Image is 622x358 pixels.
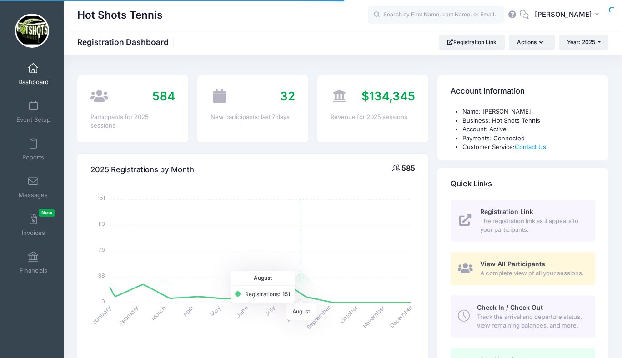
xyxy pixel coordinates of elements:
div: Revenue for 2025 sessions [331,113,415,122]
tspan: 151 [98,194,105,202]
li: Business: Hot Shots Tennis [462,116,595,125]
span: Check In / Check Out [477,303,543,311]
tspan: January [91,304,113,326]
tspan: March [150,304,168,322]
a: Dashboard [12,58,55,90]
a: Contact Us [515,143,546,150]
h1: Registration Dashboard [77,37,176,47]
span: New [39,209,55,217]
tspan: October [338,303,360,325]
tspan: 113 [98,220,105,228]
tspan: July [264,304,277,318]
span: Reports [22,154,44,161]
a: Registration Link The registration link as it appears to your participants. [451,200,595,242]
span: Event Setup [16,116,50,124]
span: Year: 2025 [567,39,595,45]
a: Reports [12,134,55,165]
a: Event Setup [12,96,55,128]
a: Messages [12,171,55,203]
li: Payments: Connected [462,134,595,143]
span: Financials [20,267,47,274]
h4: Quick Links [451,171,492,197]
a: InvoicesNew [12,209,55,241]
span: Track the arrival and departure status, view remaining balances, and more. [477,313,585,330]
span: Dashboard [18,78,49,86]
h4: Account Information [451,79,525,104]
tspan: April [181,304,195,318]
h4: 2025 Registrations by Month [90,157,194,183]
tspan: 76 [98,246,105,254]
a: Registration Link [439,35,505,50]
a: Check In / Check Out Track the arrival and departure status, view remaining balances, and more. [451,295,595,337]
button: Year: 2025 [559,35,608,50]
tspan: 38 [98,271,105,279]
span: 585 [401,164,415,173]
h1: Hot Shots Tennis [77,5,163,25]
span: $134,345 [361,89,415,103]
div: Participants for 2025 sessions [90,113,175,130]
span: A complete view of all your sessions. [480,269,585,278]
a: View All Participants A complete view of all your sessions. [451,252,595,285]
button: Actions [509,35,554,50]
a: Financials [12,247,55,278]
tspan: December [388,303,414,329]
span: 32 [280,89,295,103]
li: Account: Active [462,125,595,134]
div: New participants: last 7 days [211,113,295,122]
tspan: August [285,304,304,323]
tspan: September [305,303,332,330]
tspan: November [361,303,387,329]
input: Search by First Name, Last Name, or Email... [368,6,504,24]
button: [PERSON_NAME] [529,5,608,25]
tspan: 0 [101,297,105,305]
span: Registration Link [480,208,533,215]
span: 584 [152,89,175,103]
span: [PERSON_NAME] [535,10,592,20]
span: View All Participants [480,260,545,268]
tspan: May [209,304,222,318]
span: Messages [19,191,48,199]
tspan: February [118,304,140,326]
span: Invoices [22,229,45,237]
img: Hot Shots Tennis [15,14,49,48]
li: Name: [PERSON_NAME] [462,107,595,116]
li: Customer Service: [462,143,595,152]
span: The registration link as it appears to your participants. [480,217,585,234]
tspan: June [235,304,250,319]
